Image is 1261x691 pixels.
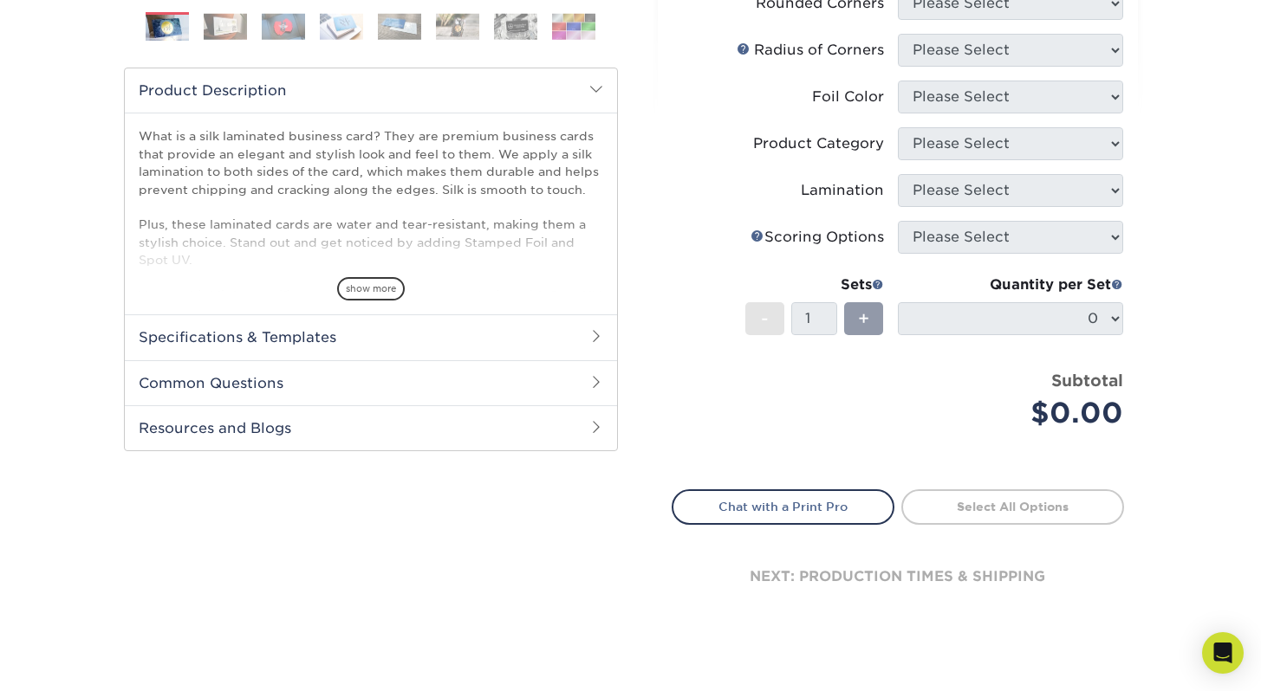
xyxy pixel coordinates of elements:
img: Business Cards 01 [146,6,189,49]
span: + [858,306,869,332]
a: Select All Options [901,489,1124,524]
strong: Subtotal [1051,371,1123,390]
div: Radius of Corners [737,40,884,61]
div: Open Intercom Messenger [1202,632,1244,674]
img: Business Cards 07 [494,13,537,40]
img: Business Cards 03 [262,13,305,40]
img: Business Cards 05 [378,13,421,40]
img: Business Cards 02 [204,13,247,40]
div: Product Category [753,133,884,154]
iframe: Google Customer Reviews [4,638,147,685]
img: Business Cards 04 [320,13,363,40]
div: Lamination [801,180,884,201]
img: Business Cards 06 [436,13,479,40]
p: What is a silk laminated business card? They are premium business cards that provide an elegant a... [139,127,603,410]
h2: Product Description [125,68,617,113]
div: next: production times & shipping [672,525,1124,629]
h2: Resources and Blogs [125,405,617,450]
a: Chat with a Print Pro [672,489,894,524]
img: Business Cards 08 [552,13,595,40]
div: $0.00 [911,392,1123,434]
span: - [761,306,769,332]
div: Quantity per Set [898,274,1123,295]
div: Scoring Options [751,227,884,248]
div: Sets [745,274,884,295]
h2: Specifications & Templates [125,314,617,359]
div: Foil Color [812,87,884,107]
span: show more [337,277,405,300]
h2: Common Questions [125,360,617,405]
